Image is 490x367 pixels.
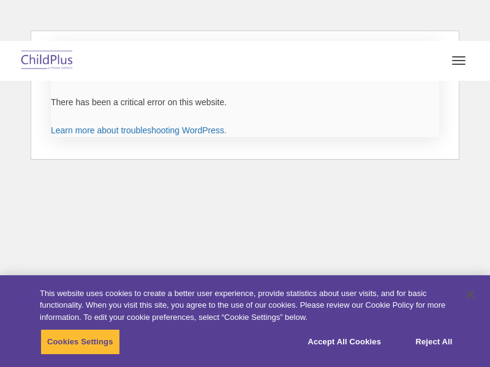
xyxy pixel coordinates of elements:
[396,329,472,355] button: Reject All
[51,96,439,109] p: There has been a critical error on this website.
[18,46,76,75] img: ChildPlus by Procare Solutions
[457,281,484,308] button: Close
[40,329,120,355] button: Cookies Settings
[40,287,456,324] div: This website uses cookies to create a better user experience, provide statistics about user visit...
[301,329,388,355] button: Accept All Cookies
[51,125,227,135] a: Learn more about troubleshooting WordPress.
